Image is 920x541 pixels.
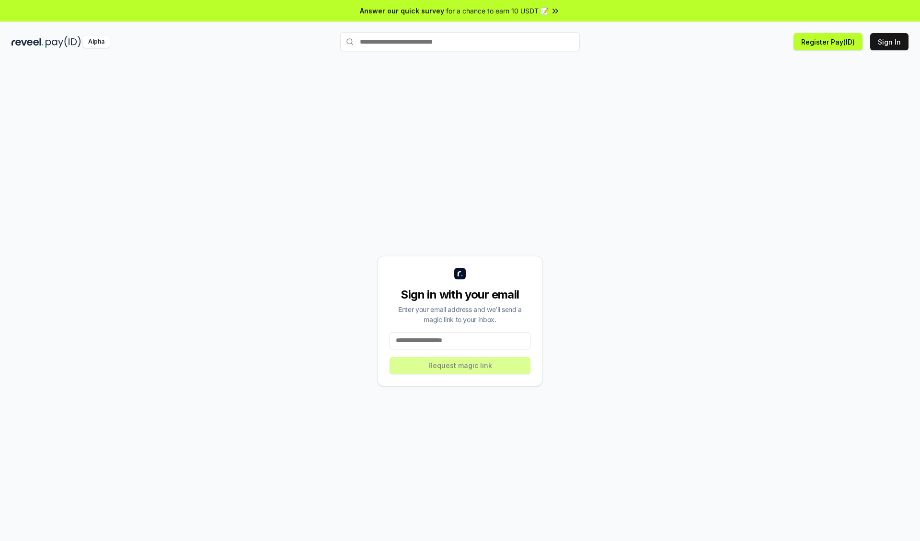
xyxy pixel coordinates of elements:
button: Register Pay(ID) [793,33,862,50]
div: Sign in with your email [390,287,530,302]
button: Sign In [870,33,908,50]
span: Answer our quick survey [360,6,444,16]
span: for a chance to earn 10 USDT 📝 [446,6,549,16]
img: reveel_dark [11,36,44,48]
div: Alpha [83,36,110,48]
div: Enter your email address and we’ll send a magic link to your inbox. [390,304,530,324]
img: logo_small [454,268,466,279]
img: pay_id [46,36,81,48]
